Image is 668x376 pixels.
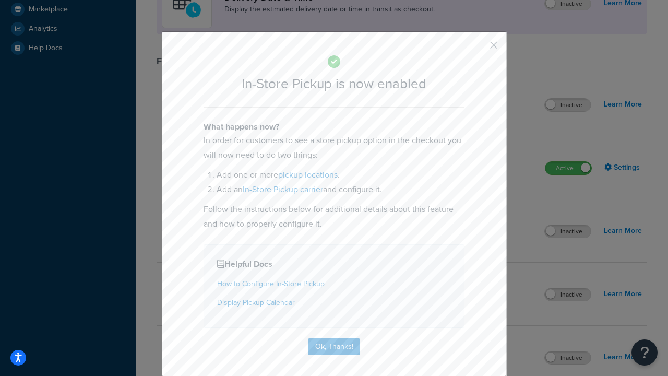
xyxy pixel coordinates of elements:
[217,278,325,289] a: How to Configure In-Store Pickup
[217,258,451,271] h4: Helpful Docs
[217,297,295,308] a: Display Pickup Calendar
[204,76,464,91] h2: In-Store Pickup is now enabled
[217,182,464,197] li: Add an and configure it.
[308,338,360,355] button: Ok, Thanks!
[204,202,464,231] p: Follow the instructions below for additional details about this feature and how to properly confi...
[243,183,323,195] a: In-Store Pickup carrier
[217,168,464,182] li: Add one or more .
[278,169,338,181] a: pickup locations
[204,121,464,133] h4: What happens now?
[204,133,464,162] p: In order for customers to see a store pickup option in the checkout you will now need to do two t...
